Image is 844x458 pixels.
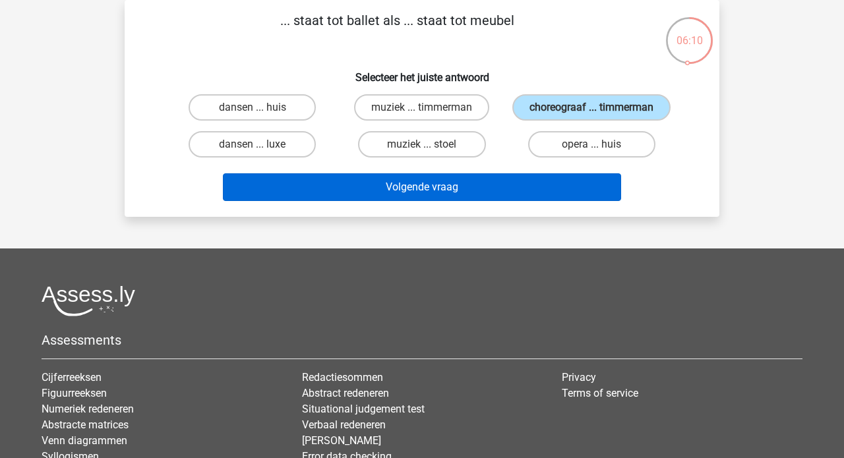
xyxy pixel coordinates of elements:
[302,418,386,431] a: Verbaal redeneren
[302,403,425,415] a: Situational judgement test
[146,61,698,84] h6: Selecteer het juiste antwoord
[354,94,489,121] label: muziek ... timmerman
[665,16,714,49] div: 06:10
[302,387,389,399] a: Abstract redeneren
[42,332,802,348] h5: Assessments
[189,131,316,157] label: dansen ... luxe
[358,131,485,157] label: muziek ... stoel
[42,418,129,431] a: Abstracte matrices
[302,434,381,447] a: [PERSON_NAME]
[528,131,655,157] label: opera ... huis
[42,434,127,447] a: Venn diagrammen
[42,387,107,399] a: Figuurreeksen
[512,94,671,121] label: choreograaf ... timmerman
[302,371,383,384] a: Redactiesommen
[42,371,102,384] a: Cijferreeksen
[189,94,316,121] label: dansen ... huis
[562,387,638,399] a: Terms of service
[223,173,622,201] button: Volgende vraag
[146,11,649,50] p: ... staat tot ballet als ... staat tot meubel
[42,285,135,316] img: Assessly logo
[42,403,134,415] a: Numeriek redeneren
[562,371,596,384] a: Privacy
